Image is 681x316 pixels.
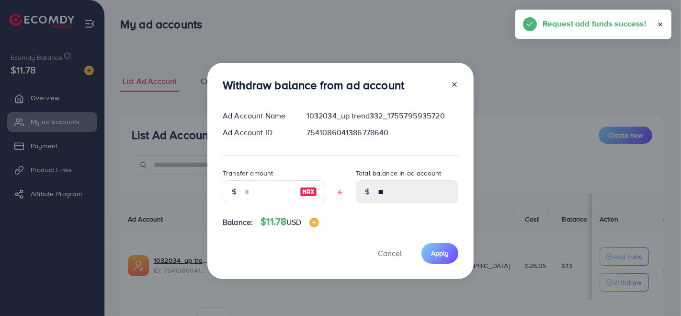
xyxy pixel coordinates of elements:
[640,273,674,309] iframe: Chat
[421,243,458,264] button: Apply
[299,110,466,121] div: 1032034_up trend332_1755795935720
[356,168,441,178] label: Total balance in ad account
[366,243,414,264] button: Cancel
[309,218,319,227] img: image
[378,248,402,258] span: Cancel
[223,78,404,92] h3: Withdraw balance from ad account
[223,168,273,178] label: Transfer amount
[431,248,449,258] span: Apply
[223,217,253,228] span: Balance:
[261,216,318,228] h4: $11.78
[543,17,646,30] h5: Request add funds success!
[300,186,317,198] img: image
[299,127,466,138] div: 7541086041386778640
[215,127,299,138] div: Ad Account ID
[286,217,301,227] span: USD
[215,110,299,121] div: Ad Account Name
